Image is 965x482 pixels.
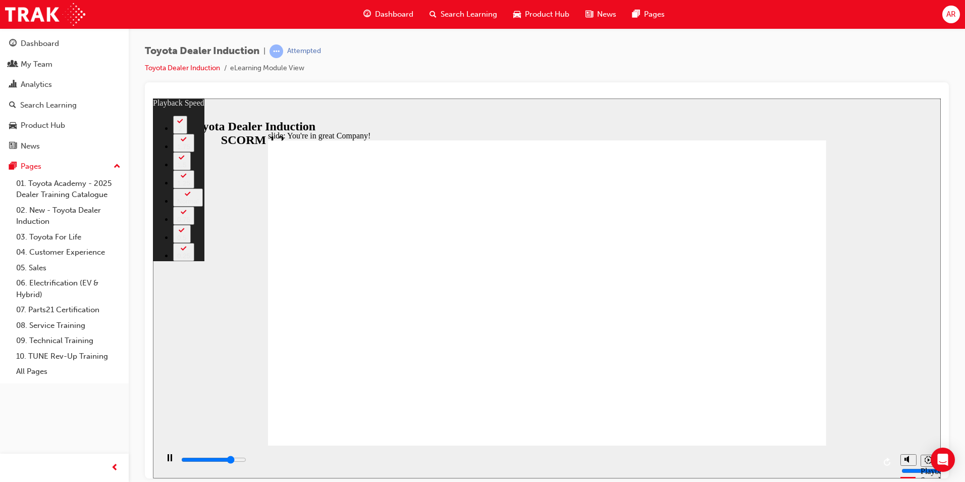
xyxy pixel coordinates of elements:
[624,4,673,25] a: pages-iconPages
[28,357,93,365] input: slide progress
[12,229,125,245] a: 03. Toyota For Life
[12,203,125,229] a: 02. New - Toyota Dealer Induction
[931,448,955,472] div: Open Intercom Messenger
[525,9,569,20] span: Product Hub
[21,38,59,50] div: Dashboard
[24,26,30,34] div: 2
[632,8,640,21] span: pages-icon
[4,157,125,176] button: Pages
[12,260,125,276] a: 05. Sales
[421,4,505,25] a: search-iconSearch Learning
[20,17,34,35] button: 2
[4,75,125,94] a: Analytics
[12,333,125,349] a: 09. Technical Training
[4,32,125,157] button: DashboardMy TeamAnalyticsSearch LearningProduct HubNews
[768,368,783,387] div: Playback Speed
[20,100,77,111] div: Search Learning
[768,356,783,368] button: Playback speed
[114,160,121,173] span: up-icon
[942,6,960,23] button: AR
[4,55,125,74] a: My Team
[287,46,321,56] div: Attempted
[946,9,956,20] span: AR
[513,8,521,21] span: car-icon
[4,34,125,53] a: Dashboard
[145,45,259,57] span: Toyota Dealer Induction
[597,9,616,20] span: News
[21,59,52,70] div: My Team
[12,245,125,260] a: 04. Customer Experience
[9,39,17,49] span: guage-icon
[505,4,577,25] a: car-iconProduct Hub
[230,63,304,74] li: eLearning Module View
[111,462,119,474] span: prev-icon
[9,101,16,110] span: search-icon
[5,347,742,380] div: playback controls
[747,356,764,367] button: Mute (Ctrl+Alt+M)
[742,347,783,380] div: misc controls
[12,318,125,333] a: 08. Service Training
[12,302,125,318] a: 07. Parts21 Certification
[4,96,125,115] a: Search Learning
[12,275,125,302] a: 06. Electrification (EV & Hybrid)
[4,137,125,156] a: News
[375,9,413,20] span: Dashboard
[644,9,665,20] span: Pages
[12,176,125,203] a: 01. Toyota Academy - 2025 Dealer Training Catalogue
[363,8,371,21] span: guage-icon
[355,4,421,25] a: guage-iconDashboard
[5,355,22,372] button: Pause (Ctrl+Alt+P)
[748,368,814,376] input: volume
[577,4,624,25] a: news-iconNews
[263,45,265,57] span: |
[4,116,125,135] a: Product Hub
[9,121,17,130] span: car-icon
[9,142,17,151] span: news-icon
[270,44,283,58] span: learningRecordVerb_ATTEMPT-icon
[430,8,437,21] span: search-icon
[12,364,125,379] a: All Pages
[585,8,593,21] span: news-icon
[727,356,742,371] button: Replay (Ctrl+Alt+R)
[21,161,41,172] div: Pages
[9,162,17,171] span: pages-icon
[12,349,125,364] a: 10. TUNE Rev-Up Training
[21,140,40,152] div: News
[441,9,497,20] span: Search Learning
[21,120,65,131] div: Product Hub
[21,79,52,90] div: Analytics
[5,3,85,26] img: Trak
[9,80,17,89] span: chart-icon
[145,64,220,72] a: Toyota Dealer Induction
[9,60,17,69] span: people-icon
